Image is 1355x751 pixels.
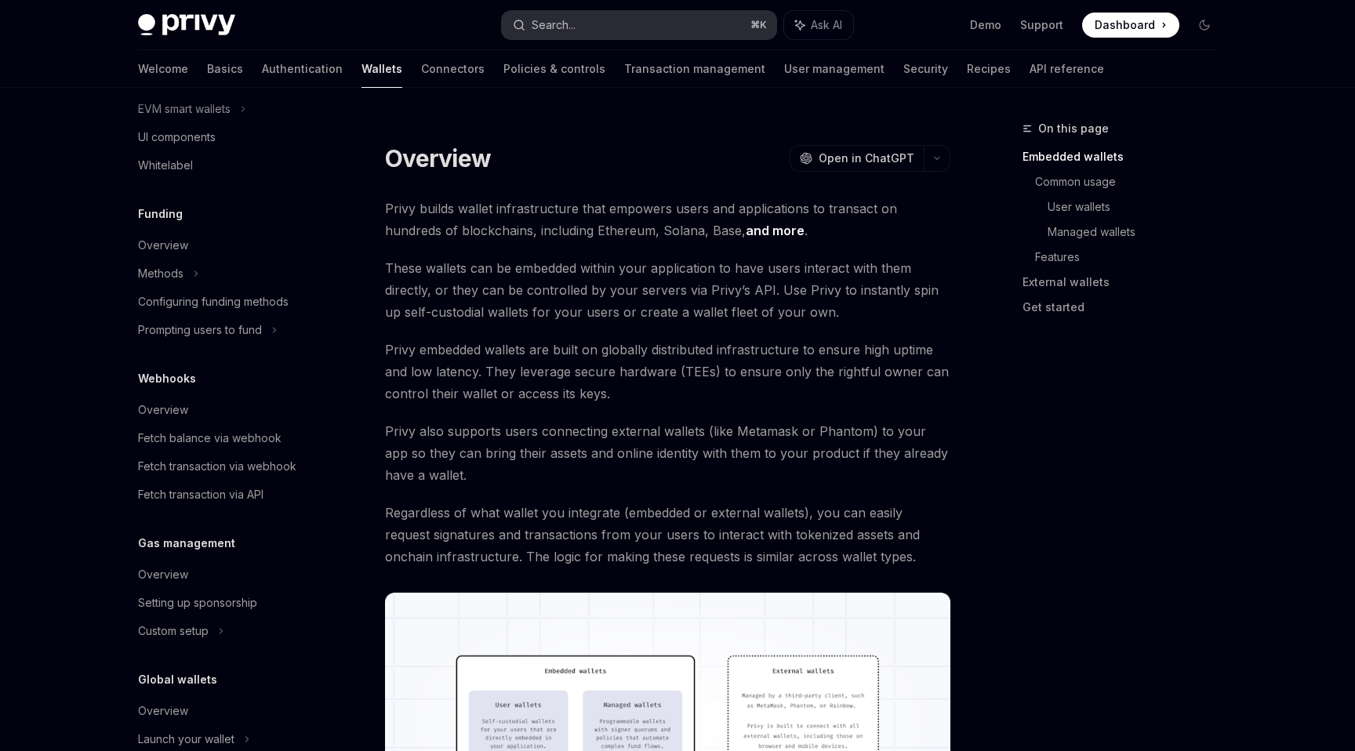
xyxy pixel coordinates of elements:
[967,50,1011,88] a: Recipes
[1035,245,1230,270] a: Features
[385,198,950,241] span: Privy builds wallet infrastructure that empowers users and applications to transact on hundreds o...
[138,534,235,553] h5: Gas management
[790,145,924,172] button: Open in ChatGPT
[1023,295,1230,320] a: Get started
[125,231,326,259] a: Overview
[1038,119,1109,138] span: On this page
[138,128,216,147] div: UI components
[138,50,188,88] a: Welcome
[138,401,188,419] div: Overview
[138,14,235,36] img: dark logo
[750,19,767,31] span: ⌘ K
[1030,50,1104,88] a: API reference
[1023,144,1230,169] a: Embedded wallets
[361,50,402,88] a: Wallets
[125,396,326,424] a: Overview
[811,17,842,33] span: Ask AI
[1048,194,1230,219] a: User wallets
[903,50,948,88] a: Security
[125,151,326,180] a: Whitelabel
[502,11,776,39] button: Search...⌘K
[138,457,296,476] div: Fetch transaction via webhook
[207,50,243,88] a: Basics
[138,670,217,689] h5: Global wallets
[125,288,326,316] a: Configuring funding methods
[1082,13,1179,38] a: Dashboard
[125,123,326,151] a: UI components
[385,144,491,172] h1: Overview
[1035,169,1230,194] a: Common usage
[138,565,188,584] div: Overview
[138,702,188,720] div: Overview
[138,205,183,223] h5: Funding
[138,292,289,311] div: Configuring funding methods
[138,264,183,283] div: Methods
[138,236,188,255] div: Overview
[819,151,914,166] span: Open in ChatGPT
[385,420,950,486] span: Privy also supports users connecting external wallets (like Metamask or Phantom) to your app so t...
[125,452,326,481] a: Fetch transaction via webhook
[624,50,765,88] a: Transaction management
[138,369,196,388] h5: Webhooks
[1095,17,1155,33] span: Dashboard
[385,339,950,405] span: Privy embedded wallets are built on globally distributed infrastructure to ensure high uptime and...
[746,223,805,239] a: and more
[138,593,257,612] div: Setting up sponsorship
[138,429,282,448] div: Fetch balance via webhook
[970,17,1001,33] a: Demo
[125,481,326,509] a: Fetch transaction via API
[125,589,326,617] a: Setting up sponsorship
[1023,270,1230,295] a: External wallets
[1020,17,1063,33] a: Support
[385,502,950,568] span: Regardless of what wallet you integrate (embedded or external wallets), you can easily request si...
[138,321,262,339] div: Prompting users to fund
[138,485,263,504] div: Fetch transaction via API
[532,16,576,34] div: Search...
[385,257,950,323] span: These wallets can be embedded within your application to have users interact with them directly, ...
[1048,219,1230,245] a: Managed wallets
[784,11,853,39] button: Ask AI
[421,50,485,88] a: Connectors
[138,156,193,175] div: Whitelabel
[125,697,326,725] a: Overview
[503,50,605,88] a: Policies & controls
[138,730,234,749] div: Launch your wallet
[138,622,209,640] div: Custom setup
[262,50,343,88] a: Authentication
[125,424,326,452] a: Fetch balance via webhook
[784,50,885,88] a: User management
[1192,13,1217,38] button: Toggle dark mode
[125,561,326,589] a: Overview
